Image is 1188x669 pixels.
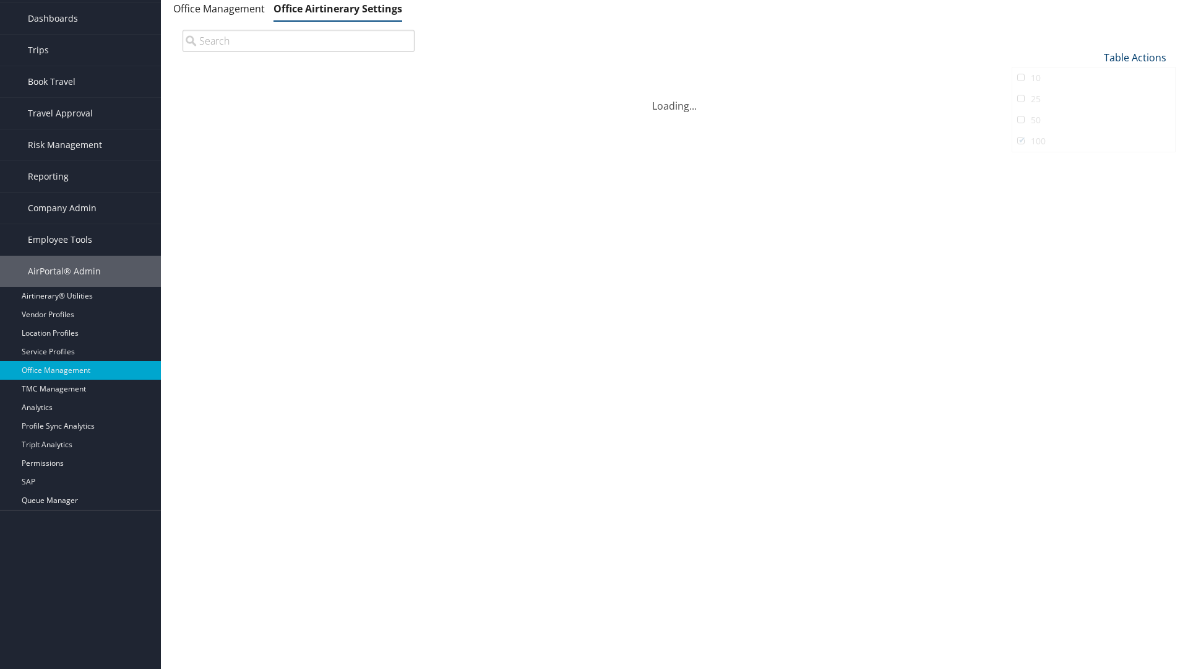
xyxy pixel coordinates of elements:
span: Employee Tools [28,224,92,255]
a: 25 [1012,89,1175,110]
span: Company Admin [28,193,97,224]
span: AirPortal® Admin [28,256,101,287]
a: 10 [1012,68,1175,89]
span: Dashboards [28,3,78,34]
span: Risk Management [28,129,102,160]
span: Reporting [28,161,69,192]
a: 50 [1012,110,1175,131]
a: 100 [1012,131,1175,152]
span: Trips [28,35,49,66]
span: Book Travel [28,66,75,97]
span: Travel Approval [28,98,93,129]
